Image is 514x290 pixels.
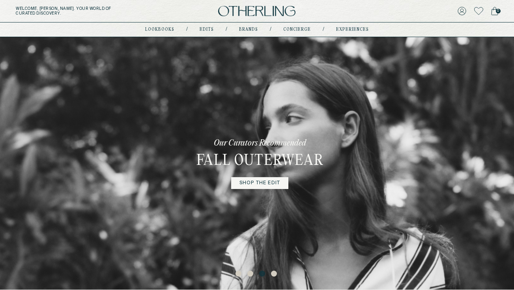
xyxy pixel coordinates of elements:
a: Brands [239,28,258,32]
a: experiences [336,28,369,32]
button: 4 [271,271,279,279]
h5: Welcome, [PERSON_NAME] . Your world of curated discovery. [16,6,161,16]
a: 0 [491,6,498,17]
a: shop the edit [231,177,289,189]
h3: Fall Outerwear [196,152,323,171]
button: 1 [236,271,243,279]
button: 2 [247,271,255,279]
button: 3 [259,271,267,279]
div: / [186,26,188,33]
a: concierge [283,28,311,32]
p: Our Curators Recommended [214,138,306,149]
div: / [270,26,271,33]
div: / [226,26,227,33]
a: lookbooks [145,28,174,32]
img: logo [218,6,295,17]
a: Edits [200,28,214,32]
span: 0 [496,9,501,13]
div: / [323,26,324,33]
